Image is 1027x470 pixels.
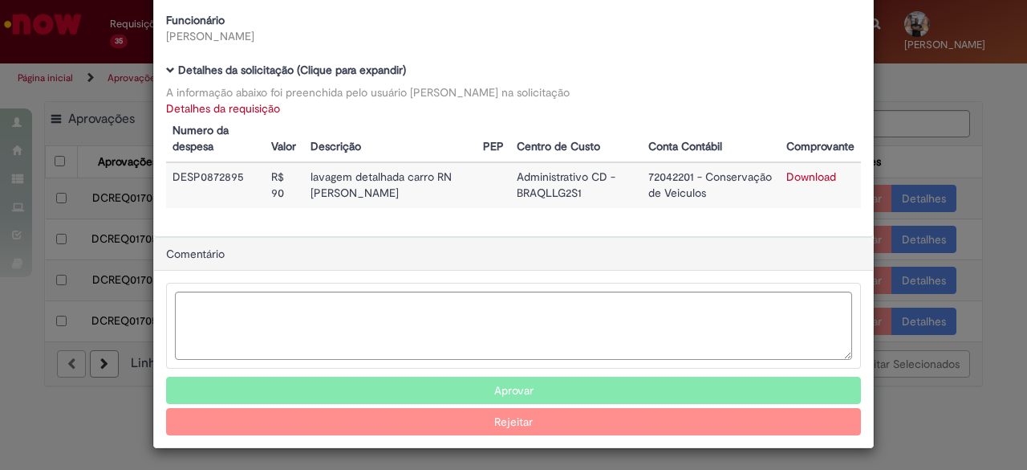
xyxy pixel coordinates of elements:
td: 72042201 - Conservação de Veiculos [642,162,780,208]
a: Detalhes da requisição [166,101,280,116]
th: Numero da despesa [166,116,265,162]
th: Centro de Custo [510,116,642,162]
button: Aprovar [166,377,861,404]
td: DESP0872895 [166,162,265,208]
button: Rejeitar [166,408,861,435]
div: A informação abaixo foi preenchida pelo usuário [PERSON_NAME] na solicitação [166,84,861,100]
td: R$ 90 [265,162,304,208]
th: PEP [477,116,510,162]
th: Conta Contábil [642,116,780,162]
th: Comprovante [780,116,861,162]
h5: Detalhes da solicitação (Clique para expandir) [166,64,861,76]
th: Valor [265,116,304,162]
th: Descrição [304,116,477,162]
b: Detalhes da solicitação (Clique para expandir) [178,63,406,77]
b: Funcionário [166,13,225,27]
td: Administrativo CD - BRAQLLG2S1 [510,162,642,208]
a: Download [786,170,836,184]
div: [PERSON_NAME] [166,28,501,44]
span: Comentário [166,247,225,261]
td: lavagem detalhada carro RN [PERSON_NAME] [304,162,477,208]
